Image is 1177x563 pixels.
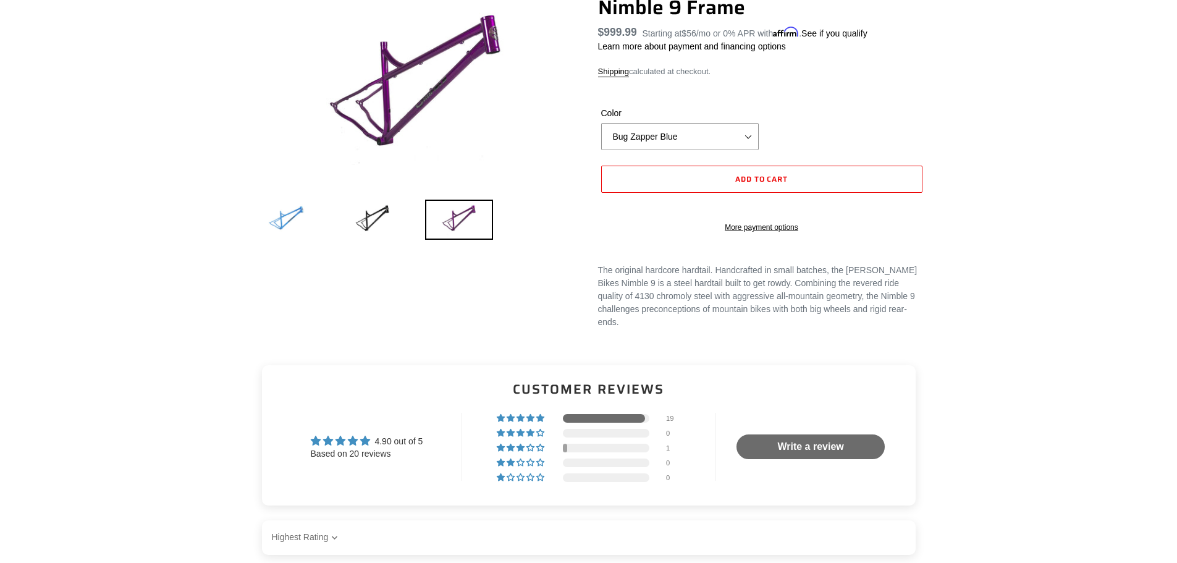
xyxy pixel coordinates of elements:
img: Load image into Gallery viewer, Nimble 9 Frame [252,200,320,240]
div: 19 [666,414,681,423]
div: Average rating is 4.90 stars [311,434,423,448]
label: Color [601,107,759,120]
h2: Customer Reviews [272,380,906,398]
div: calculated at checkout. [598,66,926,78]
img: Load image into Gallery viewer, Nimble 9 Frame [339,200,407,240]
span: Add to cart [735,173,788,185]
a: Write a review [736,434,885,459]
select: Sort dropdown [272,525,341,550]
span: $999.99 [598,26,637,38]
div: 95% (19) reviews with 5 star rating [497,414,546,423]
div: 5% (1) reviews with 3 star rating [497,444,546,452]
a: See if you qualify - Learn more about Affirm Financing (opens in modal) [801,28,867,38]
a: Shipping [598,67,630,77]
p: Starting at /mo or 0% APR with . [643,24,867,40]
span: Affirm [773,27,799,37]
img: Load image into Gallery viewer, Nimble 9 Frame [425,200,493,240]
a: More payment options [601,222,922,233]
span: 4.90 out of 5 [374,436,423,446]
button: Add to cart [601,166,922,193]
a: Learn more about payment and financing options [598,41,786,51]
div: The original hardcore hardtail. Handcrafted in small batches, the [PERSON_NAME] Bikes Nimble 9 is... [598,264,926,329]
div: 1 [666,444,681,452]
span: $56 [681,28,696,38]
div: Based on 20 reviews [311,448,423,460]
